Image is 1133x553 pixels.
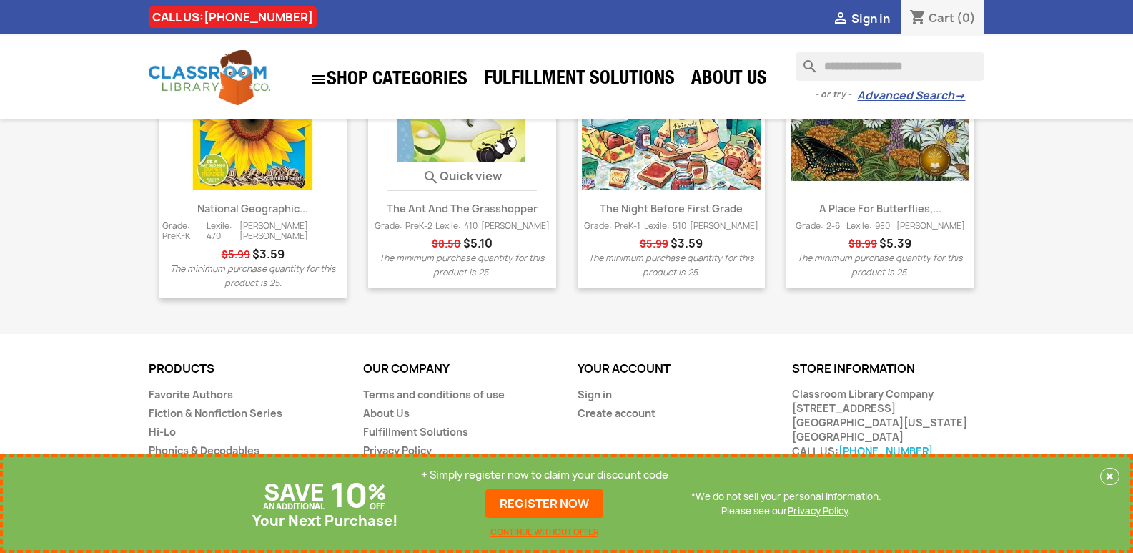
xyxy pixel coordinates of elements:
[929,10,954,26] span: Cart
[422,169,440,186] i: 
[584,221,640,232] span: Grade: PreK-1
[363,444,432,457] a: Privacy Policy
[796,52,984,81] input: Search
[239,221,345,242] span: [PERSON_NAME] [PERSON_NAME]
[302,64,475,95] a: SHOP CATEGORIES
[363,406,410,420] a: About Us
[435,221,478,232] span: Lexile: 410
[252,514,398,528] p: Your Next Purchase!
[367,485,387,499] p: %
[310,71,327,88] i: 
[490,525,598,539] a: CONTINUE WITHOUT OFFER
[370,499,385,514] p: OFF
[789,251,971,280] p: The minimum purchase quantity for this product is 25.
[363,363,556,376] p: Our company
[149,444,259,457] a: Phonics & Decodables
[149,363,342,376] p: Products
[149,6,317,28] div: CALL US:
[691,489,881,518] p: *We do not sell your personal information. Please see our .
[263,499,325,514] p: AN ADDITIONAL
[371,251,553,280] p: The minimum purchase quantity for this product is 25.
[896,221,965,232] span: [PERSON_NAME]
[954,89,965,103] span: →
[422,168,502,184] a: Quick view
[600,202,743,215] a: The Night Before First Grade
[909,10,926,27] i: shopping_cart
[644,221,686,232] span: Lexile: 510
[149,50,270,105] img: Classroom Library Company
[149,388,233,401] a: Favorite Authors
[149,406,282,420] a: Fiction & Nonfiction Series
[792,387,985,487] div: Classroom Library Company [STREET_ADDRESS] [GEOGRAPHIC_DATA][US_STATE] [GEOGRAPHIC_DATA] CALL US:...
[387,202,538,215] a: The Ant and the Grasshopper
[838,444,933,458] a: [PHONE_NUMBER]
[857,89,965,103] a: Advanced Search→
[879,235,911,251] span: Price
[848,237,877,251] span: Regular price
[580,251,763,280] p: The minimum purchase quantity for this product is 25.
[477,66,682,94] a: Fulfillment Solutions
[956,10,976,26] span: (0)
[149,425,176,439] a: Hi-Lo
[432,237,461,251] span: Regular price
[578,361,671,376] a: Your account
[832,11,890,26] a:  Sign in
[1100,468,1119,485] button: Close
[851,11,890,26] span: Sign in
[485,489,603,518] a: REGISTER NOW
[197,202,308,215] a: National Geographic...
[264,485,325,499] p: SAVE
[421,468,668,482] p: + Simply register now to claim your discount code
[796,52,813,69] i: search
[684,66,774,94] a: About Us
[832,11,849,28] i: 
[207,221,239,242] span: Lexile: 470
[204,9,313,25] a: [PHONE_NUMBER]
[162,221,207,242] span: Grade: PreK-K
[330,488,367,502] p: 10
[363,425,468,439] a: Fulfillment Solutions
[788,504,848,517] a: Privacy Policy
[815,87,857,102] span: - or try -
[463,235,493,251] span: Price
[375,221,432,232] span: Grade: PreK-2
[578,388,612,401] a: Sign in
[578,406,655,420] a: Create account
[162,262,345,290] p: The minimum purchase quantity for this product is 25.
[796,221,840,232] span: Grade: 2-6
[846,221,890,232] span: Lexile: 980
[640,237,668,251] span: Regular price
[222,248,250,262] span: Regular price
[792,363,985,376] p: Store information
[690,221,758,232] span: [PERSON_NAME]
[481,221,550,232] span: [PERSON_NAME]
[819,202,941,215] a: A Place for Butterflies,...
[671,235,703,251] span: Price
[363,388,505,401] a: Terms and conditions of use
[252,246,285,262] span: Price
